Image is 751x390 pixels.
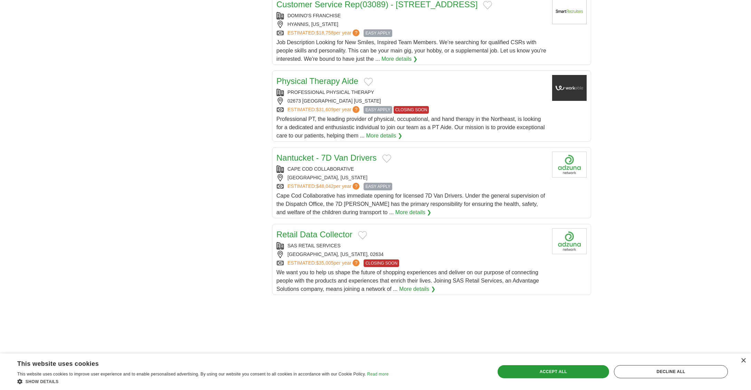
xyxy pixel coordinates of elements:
span: $35,005 [316,260,334,266]
span: We want you to help us shape the future of shopping experiences and deliver on our purpose of con... [277,269,539,292]
span: This website uses cookies to improve user experience and to enable personalised advertising. By u... [17,372,366,377]
img: Company logo [552,75,587,101]
a: ESTIMATED:$18,758per year? [288,29,361,37]
span: CLOSING SOON [364,259,399,267]
a: ESTIMATED:$31,609per year? [288,106,361,114]
span: ? [353,259,359,266]
div: Show details [17,378,388,385]
a: ESTIMATED:$35,005per year? [288,259,361,267]
span: EASY APPLY [364,29,392,37]
a: Retail Data Collector [277,230,353,239]
img: Company logo [552,152,587,178]
div: 02673 [GEOGRAPHIC_DATA] [US_STATE] [277,97,547,105]
a: Physical Therapy Aide [277,76,358,86]
a: More details ❯ [366,132,402,140]
span: $31,609 [316,107,334,112]
div: This website uses cookies [17,358,371,368]
span: $48,042 [316,183,334,189]
span: Job Description Looking for New Smiles, Inspired Team Members. We're searching for qualified CSRs... [277,39,546,62]
div: [GEOGRAPHIC_DATA], [US_STATE] [277,174,547,181]
div: PROFESSIONAL PHYSICAL THERAPY [277,89,547,96]
a: ESTIMATED:$48,042per year? [288,183,361,190]
img: Company logo [552,228,587,254]
span: Professional PT, the leading provider of physical, occupational, and hand therapy in the Northeas... [277,116,545,139]
div: SAS RETAIL SERVICES [277,242,547,249]
a: Nantucket - 7D Van Drivers [277,153,377,162]
a: More details ❯ [399,285,435,293]
div: HYANNIS, [US_STATE] [277,21,547,28]
span: Show details [26,379,59,384]
button: Add to favorite jobs [364,78,373,86]
div: Close [741,358,746,363]
a: More details ❯ [382,55,418,63]
span: ? [353,106,359,113]
button: Add to favorite jobs [358,231,367,239]
div: CAPE COD COLLABORATIVE [277,165,547,173]
div: Accept all [498,365,609,378]
button: Add to favorite jobs [382,154,391,163]
span: EASY APPLY [364,106,392,114]
div: [GEOGRAPHIC_DATA], [US_STATE], 02634 [277,251,547,258]
div: DOMINO'S FRANCHISE [277,12,547,19]
button: Add to favorite jobs [483,1,492,9]
div: Decline all [614,365,728,378]
a: More details ❯ [395,208,432,217]
a: Read more, opens a new window [367,372,388,377]
span: Cape Cod Collaborative has immediate opening for licensed 7D Van Drivers. Under the general super... [277,193,545,215]
span: $18,758 [316,30,334,36]
span: EASY APPLY [364,183,392,190]
span: CLOSING SOON [394,106,429,114]
span: ? [353,29,359,36]
span: ? [353,183,359,190]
